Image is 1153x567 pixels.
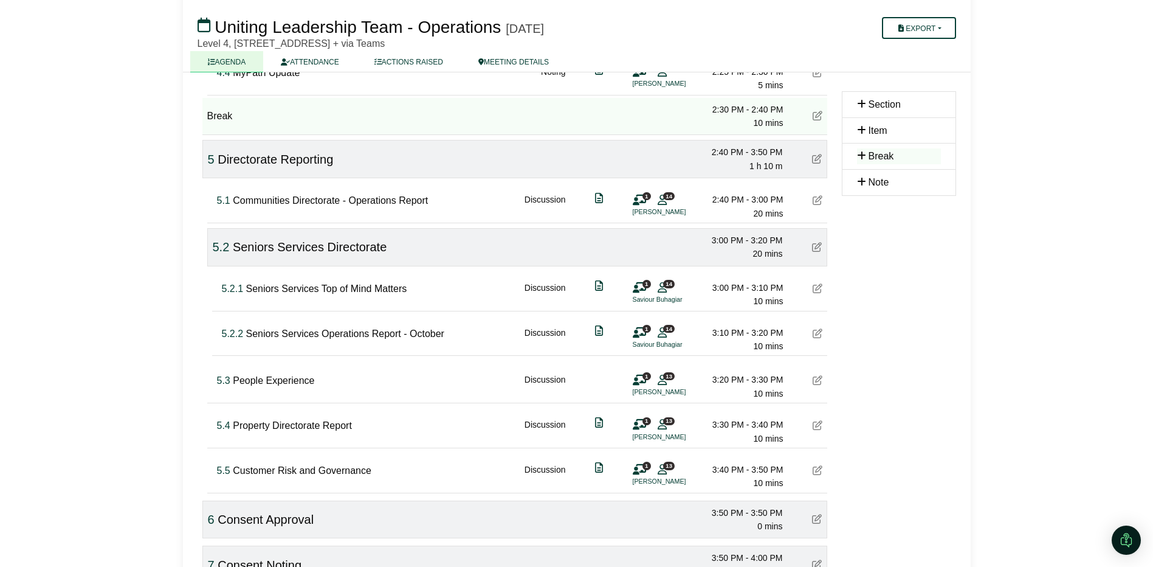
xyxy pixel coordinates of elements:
span: Break [207,111,233,121]
div: 3:00 PM - 3:20 PM [698,234,783,247]
span: Property Directorate Report [233,420,352,431]
li: Saviour Buhagiar [633,294,724,305]
div: 3:40 PM - 3:50 PM [698,463,783,476]
span: Seniors Services Directorate [233,240,387,254]
span: 1 [642,417,651,425]
span: 0 mins [757,521,782,531]
span: Click to fine tune number [208,153,215,166]
span: Break [869,151,894,161]
span: 1 [642,325,651,333]
div: 3:20 PM - 3:30 PM [698,373,783,386]
span: 1 [642,280,651,288]
span: 13 [663,372,675,380]
span: Click to fine tune number [213,240,230,254]
span: 20 mins [752,249,782,259]
span: 10 mins [753,341,783,351]
span: 13 [663,417,675,425]
div: [DATE] [506,21,544,36]
a: ACTIONS RAISED [357,51,461,72]
span: Uniting Leadership Team - Operations [215,18,501,37]
li: [PERSON_NAME] [633,387,724,397]
span: 1 [642,372,651,380]
span: Click to fine tune number [222,283,244,294]
span: 1 h 10 m [749,161,782,171]
li: [PERSON_NAME] [633,476,724,487]
span: Section [869,99,901,110]
span: Click to fine tune number [217,375,230,386]
span: 10 mins [753,118,783,128]
span: 1 [642,192,651,200]
span: Click to fine tune number [222,329,244,339]
div: Discussion [525,373,566,400]
a: ATTENDANCE [263,51,356,72]
a: AGENDA [190,51,264,72]
div: Discussion [525,326,566,353]
div: Open Intercom Messenger [1112,526,1141,555]
div: Discussion [525,193,566,220]
span: Item [869,125,887,136]
span: Click to fine tune number [208,513,215,526]
span: 10 mins [753,478,783,488]
span: Customer Risk and Governance [233,465,371,476]
div: Discussion [525,463,566,490]
span: 5 mins [758,80,783,90]
span: 13 [663,462,675,470]
span: People Experience [233,375,314,386]
div: Noting [541,65,565,92]
span: Communities Directorate - Operations Report [233,195,428,206]
li: [PERSON_NAME] [633,207,724,217]
div: 3:30 PM - 3:40 PM [698,418,783,431]
span: MyPath Update [233,68,300,78]
span: 14 [663,280,675,288]
div: Discussion [525,418,566,445]
span: 10 mins [753,296,783,306]
div: 3:50 PM - 3:50 PM [698,506,783,520]
span: 1 [642,462,651,470]
div: 3:00 PM - 3:10 PM [698,281,783,294]
span: 10 mins [753,389,783,398]
li: Saviour Buhagiar [633,339,724,350]
span: 20 mins [753,209,783,218]
div: 3:50 PM - 4:00 PM [698,551,783,565]
div: 2:40 PM - 3:50 PM [698,145,783,159]
span: 14 [663,192,675,200]
span: Seniors Services Operations Report - October [246,329,444,339]
span: Directorate Reporting [218,153,333,166]
li: [PERSON_NAME] [633,432,724,442]
span: Click to fine tune number [217,195,230,206]
div: 2:30 PM - 2:40 PM [698,103,783,116]
span: Click to fine tune number [217,420,230,431]
span: Click to fine tune number [217,465,230,476]
span: Click to fine tune number [217,68,230,78]
span: 14 [663,325,675,333]
div: 3:10 PM - 3:20 PM [698,326,783,339]
div: 2:40 PM - 3:00 PM [698,193,783,206]
div: Discussion [525,281,566,308]
span: Consent Approval [218,513,314,526]
span: Level 4, [STREET_ADDRESS] + via Teams [198,38,385,49]
button: Export [882,17,955,39]
span: 10 mins [753,434,783,444]
li: [PERSON_NAME] [633,78,724,89]
span: Seniors Services Top of Mind Matters [246,283,407,294]
a: MEETING DETAILS [461,51,566,72]
span: Note [869,177,889,187]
